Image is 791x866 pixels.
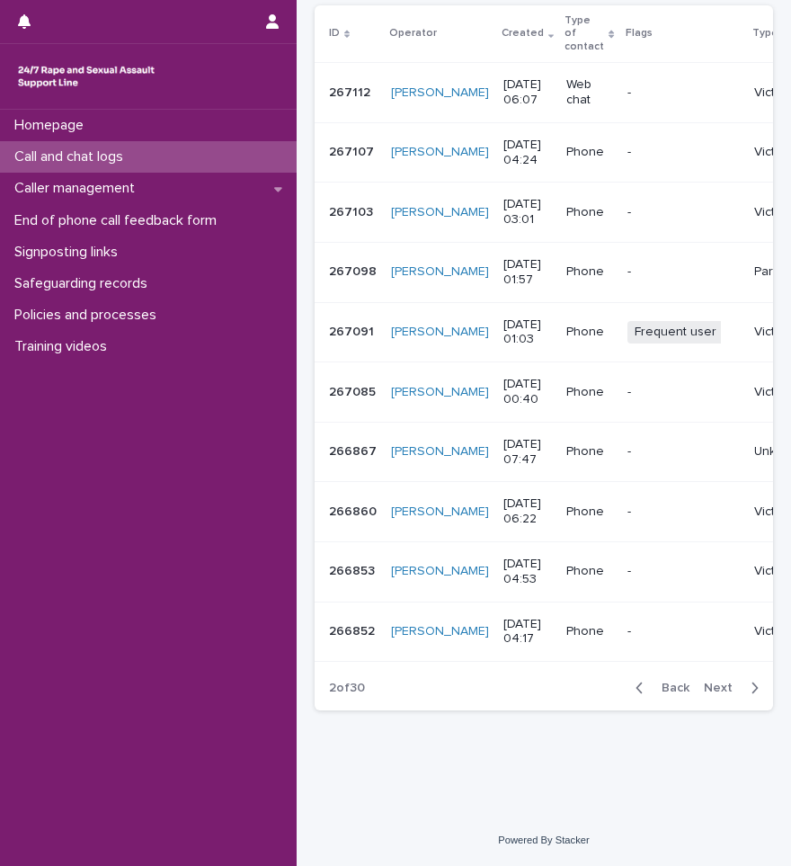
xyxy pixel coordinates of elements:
[329,620,378,639] p: 266852
[7,212,231,229] p: End of phone call feedback form
[566,564,612,579] p: Phone
[315,666,379,710] p: 2 of 30
[391,504,489,520] a: [PERSON_NAME]
[329,261,380,280] p: 267098
[697,680,773,696] button: Next
[391,564,489,579] a: [PERSON_NAME]
[7,307,171,324] p: Policies and processes
[627,145,740,160] p: -
[566,205,612,220] p: Phone
[391,624,489,639] a: [PERSON_NAME]
[7,180,149,197] p: Caller management
[7,117,98,134] p: Homepage
[503,257,552,288] p: [DATE] 01:57
[7,275,162,292] p: Safeguarding records
[389,23,437,43] p: Operator
[391,85,489,101] a: [PERSON_NAME]
[391,385,489,400] a: [PERSON_NAME]
[329,141,378,160] p: 267107
[627,205,740,220] p: -
[503,138,552,168] p: [DATE] 04:24
[566,325,612,340] p: Phone
[566,145,612,160] p: Phone
[566,385,612,400] p: Phone
[391,264,489,280] a: [PERSON_NAME]
[391,325,489,340] a: [PERSON_NAME]
[503,557,552,587] p: [DATE] 04:53
[503,77,552,108] p: [DATE] 06:07
[329,560,378,579] p: 266853
[329,441,380,460] p: 266867
[627,624,740,639] p: -
[14,58,158,94] img: rhQMoQhaT3yELyF149Cw
[651,682,689,694] span: Back
[503,617,552,647] p: [DATE] 04:17
[627,504,740,520] p: -
[564,11,604,57] p: Type of contact
[566,264,612,280] p: Phone
[329,321,378,340] p: 267091
[7,338,121,355] p: Training videos
[7,244,132,261] p: Signposting links
[566,624,612,639] p: Phone
[7,148,138,165] p: Call and chat logs
[627,444,740,460] p: -
[329,82,374,101] p: 267112
[627,385,740,400] p: -
[498,835,589,845] a: Powered By Stacker
[391,205,489,220] a: [PERSON_NAME]
[503,496,552,527] p: [DATE] 06:22
[329,201,377,220] p: 267103
[329,381,379,400] p: 267085
[627,564,740,579] p: -
[566,504,612,520] p: Phone
[503,377,552,407] p: [DATE] 00:40
[621,680,697,696] button: Back
[502,23,544,43] p: Created
[627,264,740,280] p: -
[329,23,340,43] p: ID
[566,77,612,108] p: Web chat
[503,437,552,468] p: [DATE] 07:47
[391,444,489,460] a: [PERSON_NAME]
[391,145,489,160] a: [PERSON_NAME]
[626,23,653,43] p: Flags
[627,85,740,101] p: -
[704,682,743,694] span: Next
[503,197,552,228] p: [DATE] 03:01
[566,444,612,460] p: Phone
[329,501,380,520] p: 266860
[503,317,552,348] p: [DATE] 01:03
[627,321,724,344] span: Frequent user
